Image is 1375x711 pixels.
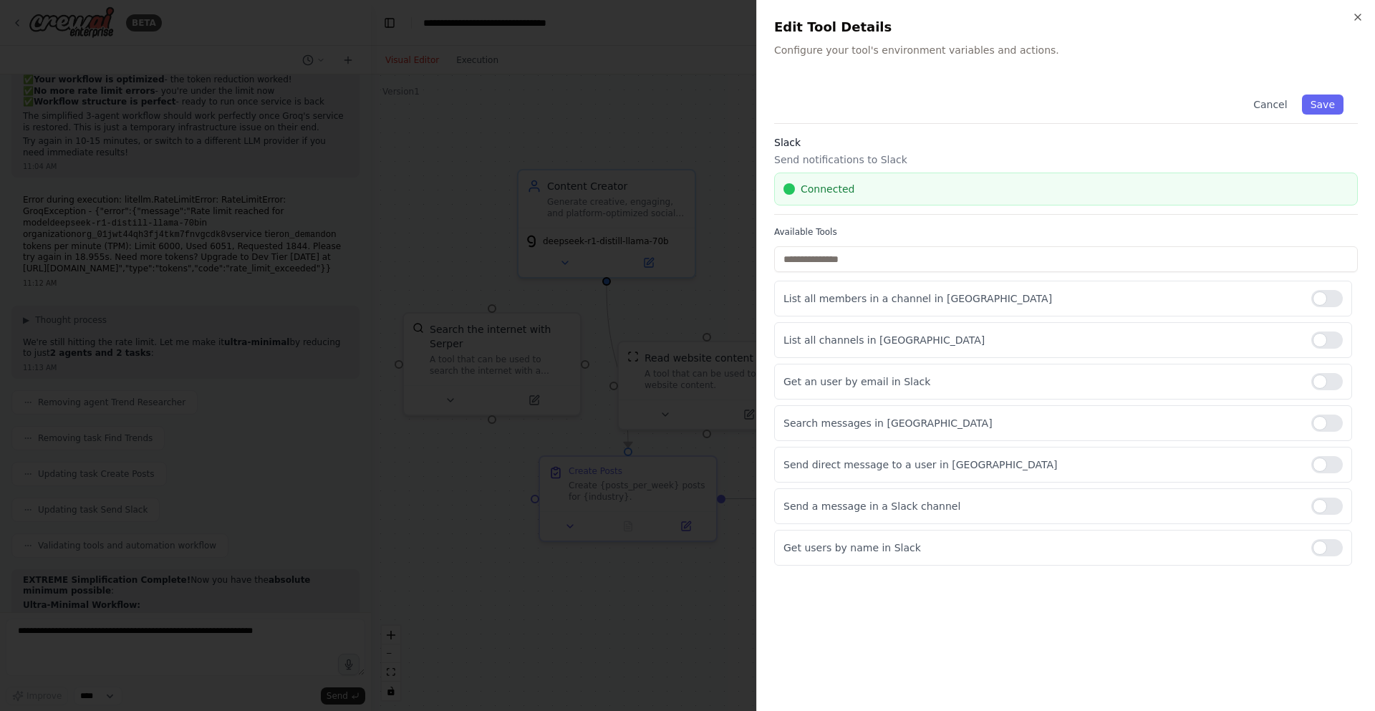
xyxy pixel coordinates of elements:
h2: Edit Tool Details [774,17,1358,37]
button: Save [1302,95,1343,115]
h3: Slack [774,135,1358,150]
p: Send notifications to Slack [774,153,1358,167]
p: Search messages in [GEOGRAPHIC_DATA] [783,416,1300,430]
button: Cancel [1245,95,1296,115]
p: Send direct message to a user in [GEOGRAPHIC_DATA] [783,458,1300,472]
label: Available Tools [774,226,1358,238]
p: Send a message in a Slack channel [783,499,1300,513]
p: Get users by name in Slack [783,541,1300,555]
p: Get an user by email in Slack [783,374,1300,389]
p: List all members in a channel in [GEOGRAPHIC_DATA] [783,291,1300,306]
p: List all channels in [GEOGRAPHIC_DATA] [783,333,1300,347]
span: Connected [801,182,854,196]
p: Configure your tool's environment variables and actions. [774,43,1358,57]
